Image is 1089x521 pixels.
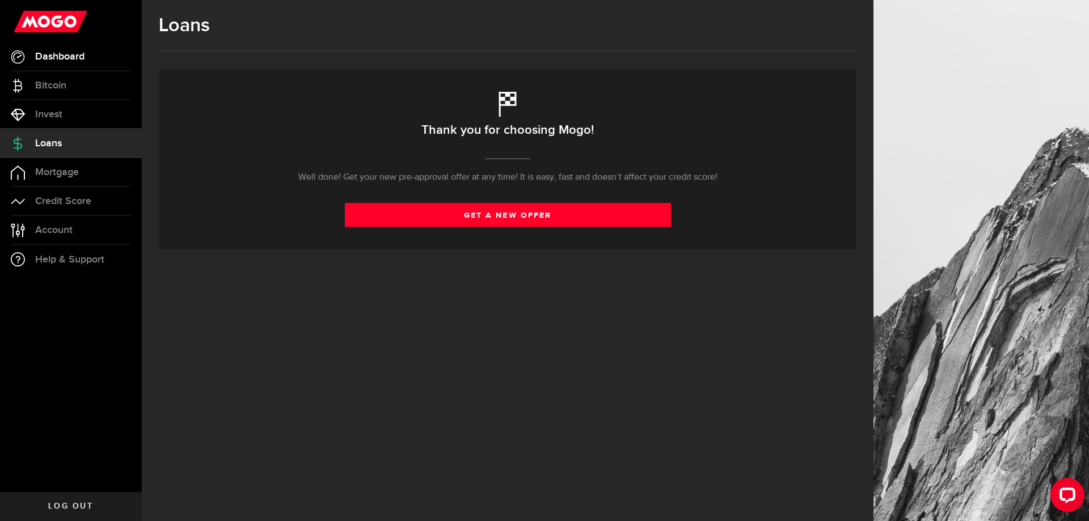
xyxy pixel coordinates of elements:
iframe: LiveChat chat widget [1041,473,1089,521]
h1: Loans [159,14,856,37]
span: Bitcoin [35,81,66,91]
span: Mortgage [35,167,79,177]
p: Well done! Get your new pre-approval offer at any time! It is easy, fast and doesn’t affect your ... [298,171,717,184]
span: Invest [35,109,62,120]
h2: Thank you for choosing Mogo! [421,118,594,142]
a: get a new offer [345,203,671,227]
span: Account [35,225,73,235]
span: Log out [48,502,93,510]
span: Loans [35,138,62,149]
span: Help & Support [35,255,104,265]
span: Dashboard [35,52,85,62]
span: Credit Score [35,196,91,206]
